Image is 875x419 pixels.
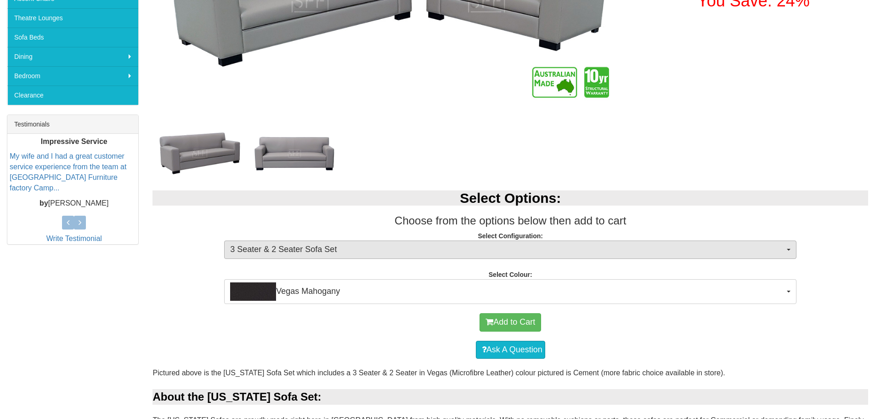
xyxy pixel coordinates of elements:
[10,153,126,192] a: My wife and I had a great customer service experience from the team at [GEOGRAPHIC_DATA] Furnitur...
[224,279,796,304] button: Vegas MahoganyVegas Mahogany
[10,198,138,209] p: [PERSON_NAME]
[46,235,102,242] a: Write Testimonial
[478,232,543,240] strong: Select Configuration:
[152,215,868,227] h3: Choose from the options below then add to cart
[40,199,48,207] b: by
[7,66,138,86] a: Bedroom
[480,313,541,332] button: Add to Cart
[230,282,785,301] span: Vegas Mahogany
[489,271,532,278] strong: Select Colour:
[7,28,138,47] a: Sofa Beds
[224,241,796,259] button: 3 Seater & 2 Seater Sofa Set
[152,389,868,405] div: About the [US_STATE] Sofa Set:
[7,86,138,105] a: Clearance
[460,190,561,206] b: Select Options:
[41,138,107,145] b: Impressive Service
[7,8,138,28] a: Theatre Lounges
[230,282,276,301] img: Vegas Mahogany
[7,115,138,134] div: Testimonials
[230,244,785,256] span: 3 Seater & 2 Seater Sofa Set
[476,341,545,359] a: Ask A Question
[7,47,138,66] a: Dining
